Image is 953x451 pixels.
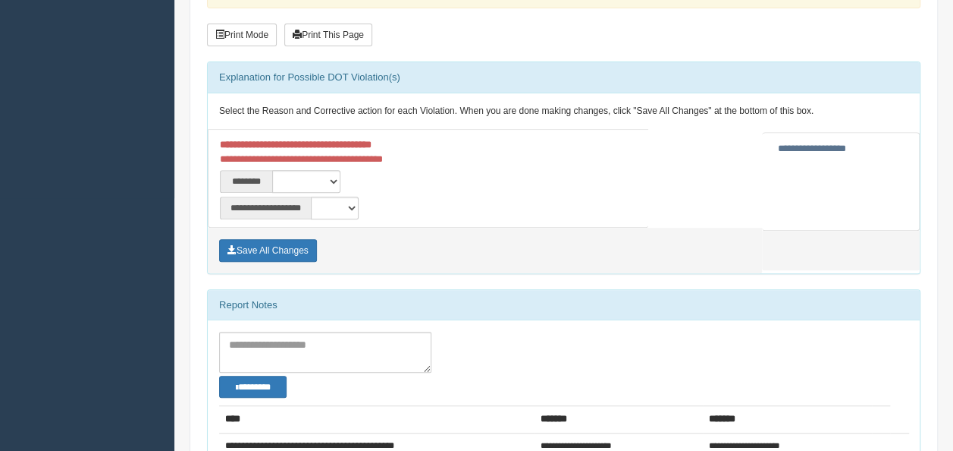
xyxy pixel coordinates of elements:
button: Print This Page [284,24,372,46]
button: Change Filter Options [219,376,287,398]
div: Explanation for Possible DOT Violation(s) [208,62,920,93]
div: Report Notes [208,290,920,320]
button: Print Mode [207,24,277,46]
div: Select the Reason and Corrective action for each Violation. When you are done making changes, cli... [208,93,920,130]
button: Save [219,239,317,262]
